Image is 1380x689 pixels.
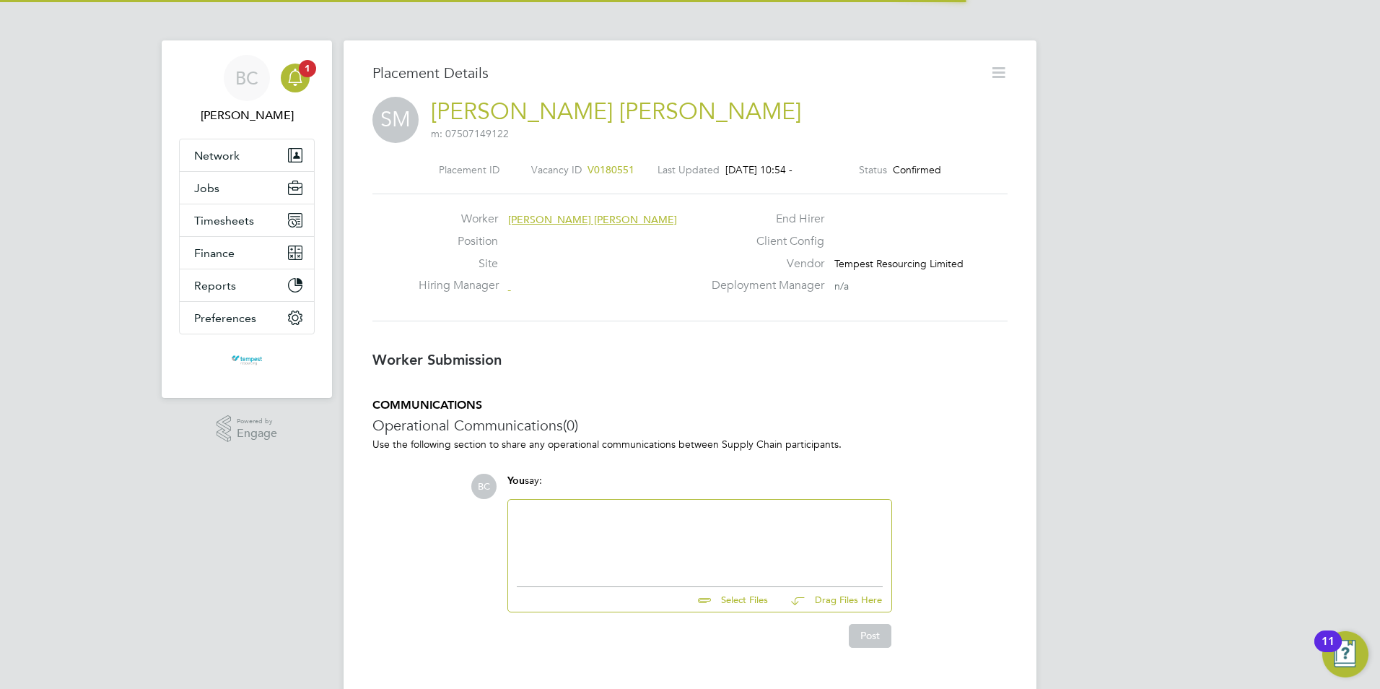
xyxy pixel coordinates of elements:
[372,416,1008,435] h3: Operational Communications
[419,234,498,249] label: Position
[180,139,314,171] button: Network
[419,212,498,227] label: Worker
[237,428,277,440] span: Engage
[180,269,314,301] button: Reports
[217,415,278,443] a: Powered byEngage
[471,474,497,499] span: BC
[431,127,509,140] span: m: 07507149122
[703,234,824,249] label: Client Config
[834,257,964,270] span: Tempest Resourcing Limited
[372,97,419,143] span: SM
[779,585,883,615] button: Drag Files Here
[180,237,314,269] button: Finance
[281,55,310,101] a: 1
[507,474,525,487] span: You
[859,163,887,176] label: Status
[180,204,314,236] button: Timesheets
[1322,641,1335,660] div: 11
[194,279,236,292] span: Reports
[703,212,824,227] label: End Hirer
[194,149,240,162] span: Network
[194,246,235,260] span: Finance
[180,302,314,334] button: Preferences
[703,256,824,272] label: Vendor
[179,107,315,124] span: Becky Crawley
[658,163,720,176] label: Last Updated
[849,624,891,647] button: Post
[439,163,499,176] label: Placement ID
[235,69,258,87] span: BC
[179,349,315,372] a: Go to home page
[588,163,634,176] span: V0180551
[563,416,578,435] span: (0)
[431,97,801,126] a: [PERSON_NAME] [PERSON_NAME]
[180,172,314,204] button: Jobs
[507,474,892,499] div: say:
[162,40,332,398] nav: Main navigation
[179,55,315,124] a: BC[PERSON_NAME]
[834,279,849,292] span: n/a
[372,64,979,82] h3: Placement Details
[299,60,316,77] span: 1
[372,398,1008,413] h5: COMMUNICATIONS
[372,351,502,368] b: Worker Submission
[703,278,824,293] label: Deployment Manager
[1322,631,1368,677] button: Open Resource Center, 11 new notifications
[893,163,941,176] span: Confirmed
[372,438,1008,451] p: Use the following section to share any operational communications between Supply Chain participants.
[419,278,498,293] label: Hiring Manager
[237,415,277,428] span: Powered by
[230,349,263,372] img: tempestresourcing-logo-retina.png
[725,163,792,176] span: [DATE] 10:54 -
[194,214,254,227] span: Timesheets
[194,181,219,195] span: Jobs
[194,311,256,325] span: Preferences
[531,163,582,176] label: Vacancy ID
[419,256,498,272] label: Site
[508,213,677,226] span: [PERSON_NAME] [PERSON_NAME]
